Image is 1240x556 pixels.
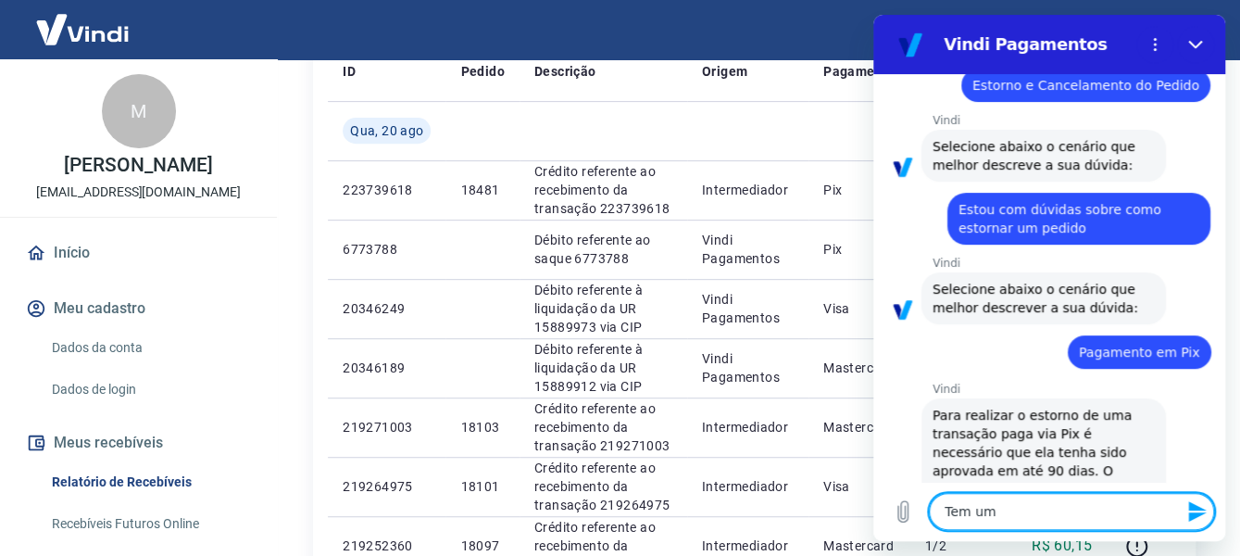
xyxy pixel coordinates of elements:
p: Intermediador [702,477,794,496]
p: 223739618 [343,181,431,199]
div: M [102,74,176,148]
p: Débito referente à liquidação da UR 15889973 via CIP [534,281,672,336]
p: 219252360 [343,537,431,555]
p: Mastercard [823,537,896,555]
p: Crédito referente ao recebimento da transação 219271003 [534,399,672,455]
p: Vindi Pagamentos [702,349,794,386]
p: 219271003 [343,418,431,436]
a: Dados da conta [44,329,255,367]
p: 1/2 [925,537,980,555]
p: 6773788 [343,240,431,259]
p: Vindi Pagamentos [702,290,794,327]
p: Pix [823,181,896,199]
button: Meu cadastro [22,288,255,329]
p: Crédito referente ao recebimento da transação 219264975 [534,459,672,514]
p: 18103 [460,418,504,436]
p: [EMAIL_ADDRESS][DOMAIN_NAME] [36,183,241,202]
p: 18101 [460,477,504,496]
p: 20346249 [343,299,431,318]
a: Dados de login [44,371,255,409]
p: Intermediador [702,418,794,436]
a: Início [22,233,255,273]
img: Vindi [22,1,143,57]
button: Meus recebíveis [22,423,255,463]
p: [PERSON_NAME] [64,156,212,175]
p: 219264975 [343,477,431,496]
p: Origem [702,62,747,81]
p: 20346189 [343,359,431,377]
p: Vindi Pagamentos [702,231,794,268]
p: Pedido [460,62,504,81]
p: 18481 [460,181,504,199]
button: Sair [1151,13,1218,47]
p: Mastercard [823,418,896,436]
p: Crédito referente ao recebimento da transação 223739618 [534,162,672,218]
a: Recebíveis Futuros Online [44,505,255,543]
span: Qua, 20 ago [350,121,423,140]
iframe: Janela de mensagens [873,15,1225,541]
p: Intermediador [702,181,794,199]
p: Visa [823,299,896,318]
p: Débito referente à liquidação da UR 15889912 via CIP [534,340,672,396]
p: Descrição [534,62,596,81]
p: Débito referente ao saque 6773788 [534,231,672,268]
p: Visa [823,477,896,496]
p: ID [343,62,356,81]
p: Pix [823,240,896,259]
p: Mastercard [823,359,896,377]
p: Intermediador [702,537,794,555]
a: Relatório de Recebíveis [44,463,255,501]
p: Pagamento [823,62,896,81]
p: 18097 [460,537,504,555]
